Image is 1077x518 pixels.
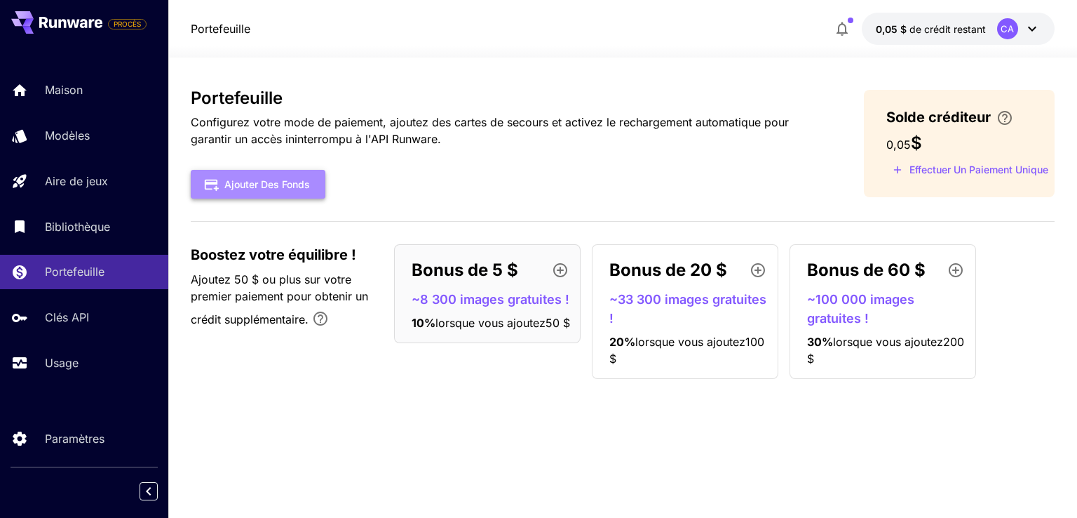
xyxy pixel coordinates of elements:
[108,15,147,32] span: Ajoutez votre carte de paiement pour activer toutes les fonctionnalités de la plateforme.
[609,260,727,280] font: Bonus de 20 $
[412,316,424,330] font: 10
[911,133,922,153] font: $
[191,115,789,146] font: Configurez votre mode de paiement, ajoutez des cartes de secours et activez le rechargement autom...
[909,164,1048,175] font: Effectuer un paiement unique
[114,20,141,28] font: PROCÈS
[807,335,822,349] font: 30
[45,265,104,279] font: Portefeuille
[807,292,914,326] font: ~100 000 images gratuites !
[140,482,158,500] button: Réduire la barre latérale
[191,170,325,199] button: Ajouter des fonds
[45,220,110,234] font: Bibliothèque
[224,178,310,190] font: Ajouter des fonds
[876,23,907,35] font: 0,05 $
[886,138,911,152] font: 0,05
[909,23,986,35] font: de crédit restant
[635,335,745,349] font: lorsque vous ajoutez
[609,292,766,326] font: ~33 300 images gratuites !
[886,109,991,126] font: Solde créditeur
[191,22,250,36] font: Portefeuille
[822,335,833,349] font: %
[45,356,79,370] font: Usage
[876,22,986,36] div: 0,05 $
[45,174,108,188] font: Aire de jeux
[886,159,1055,180] button: Effectuer un paiement unique et non récurrent
[45,432,104,446] font: Paramètres
[191,246,356,263] font: Boostez votre équilibre !
[862,13,1055,45] button: 0,05 $CA
[191,20,250,37] a: Portefeuille
[609,335,624,349] font: 20
[191,20,250,37] nav: fil d'Ariane
[546,316,570,330] font: 50 $
[991,109,1019,126] button: Saisissez les informations de votre carte et choisissez un montant de recharge automatique pour é...
[412,292,569,307] font: ~8 300 images gratuites !
[306,305,334,333] button: Le bonus s'applique uniquement à votre premier paiement, jusqu'à 30 % sur les premiers 1 000 $.
[833,335,943,349] font: lorsque vous ajoutez
[624,335,635,349] font: %
[150,479,168,504] div: Réduire la barre latérale
[435,316,546,330] font: lorsque vous ajoutez
[1001,23,1014,34] font: CA
[807,260,926,280] font: Bonus de 60 $
[412,260,518,280] font: Bonus de 5 $
[424,316,435,330] font: %
[191,272,368,326] font: Ajoutez 50 $ ou plus sur votre premier paiement pour obtenir un crédit supplémentaire.
[191,88,283,108] font: Portefeuille
[45,310,89,324] font: Clés API
[45,128,90,142] font: Modèles
[45,83,83,97] font: Maison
